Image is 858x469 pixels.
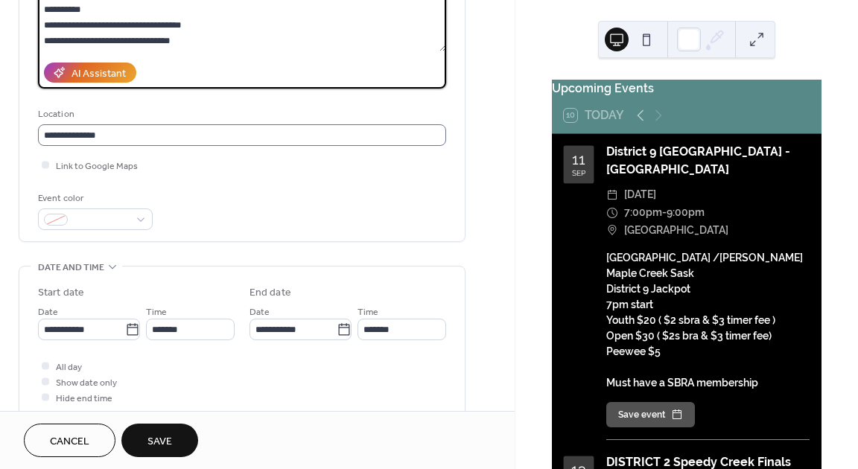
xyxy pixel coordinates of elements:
[552,80,822,98] div: Upcoming Events
[71,66,126,82] div: AI Assistant
[357,304,378,320] span: Time
[606,250,810,391] div: [GEOGRAPHIC_DATA] /[PERSON_NAME] Maple Creek Sask District 9 Jackpot 7pm start Youth $20 ( $2 sbr...
[38,260,104,275] span: Date and time
[56,159,138,174] span: Link to Google Maps
[606,222,618,240] div: ​
[624,186,656,204] span: [DATE]
[146,304,167,320] span: Time
[606,402,695,427] button: Save event
[24,424,115,457] button: Cancel
[250,304,270,320] span: Date
[572,152,585,167] div: 11
[606,186,618,204] div: ​
[38,191,150,206] div: Event color
[56,360,82,375] span: All day
[624,222,728,240] span: [GEOGRAPHIC_DATA]
[38,106,443,122] div: Location
[250,285,291,301] div: End date
[56,375,117,391] span: Show date only
[662,204,667,222] span: -
[606,204,618,222] div: ​
[38,304,58,320] span: Date
[44,63,136,83] button: AI Assistant
[667,204,705,222] span: 9:00pm
[38,285,84,301] div: Start date
[121,424,198,457] button: Save
[56,391,112,406] span: Hide end time
[50,434,89,450] span: Cancel
[624,204,662,222] span: 7:00pm
[572,170,585,177] div: Sep
[147,434,172,450] span: Save
[606,143,810,179] div: District 9 [GEOGRAPHIC_DATA] - [GEOGRAPHIC_DATA]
